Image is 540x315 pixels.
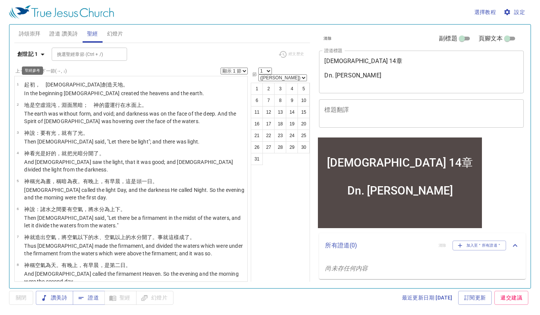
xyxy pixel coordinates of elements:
wh8064: 。有晚上 [56,262,131,268]
button: 26 [251,141,263,153]
wh216: 是好的 [40,150,104,156]
span: 讚美詩 [42,293,67,303]
wh6153: ，有早晨 [78,262,131,268]
wh8145: 日 [120,262,131,268]
wh7549: 為天 [46,262,131,268]
p: [DEMOGRAPHIC_DATA] called the light Day, and the darkness He called Night. So the evening and the... [24,186,245,201]
wh4325: 面 [131,102,147,108]
span: 幻燈片 [107,29,123,39]
wh3117: 。 [152,178,158,184]
button: 10 [298,94,310,107]
button: 19 [286,118,298,130]
button: 14 [286,106,298,118]
wh922: ，淵 [56,102,147,108]
a: 訂閱更新 [458,291,492,305]
p: 起初 [24,81,204,88]
span: 加入至＂所有證道＂ [457,242,502,249]
button: 2 [262,83,275,95]
wh8432: 要有空氣 [61,206,126,212]
span: 2 [17,102,18,107]
span: 5 [17,179,18,183]
wh7549: ，將空氣 [56,234,195,240]
span: 遞交建議 [500,293,522,303]
button: 21 [251,130,263,142]
button: 設定 [502,5,528,19]
wh2822: 分開了 [83,150,104,156]
wh259: 日 [147,178,158,184]
wh4325: 之間 [51,206,126,212]
span: 8 [17,262,18,267]
wh7121: 光 [35,178,158,184]
a: 遞交建議 [494,291,528,305]
span: 3 [17,130,18,134]
wh7549: ，將水 [83,206,126,212]
wh430: 看 [30,150,104,156]
input: Type Bible Reference [54,50,112,59]
wh5921: 。 [142,102,147,108]
a: 最近更新日期 [DATE] [399,291,456,305]
span: 副標題 [439,34,457,43]
button: 18 [274,118,286,130]
wh430: 稱 [30,262,131,268]
p: 神 [24,233,245,241]
button: 23 [274,130,286,142]
p: In the beginning [DEMOGRAPHIC_DATA] created the heavens and the earth. [24,90,204,97]
span: 7 [17,235,18,239]
button: 5 [298,83,310,95]
i: 尚未存任何内容 [325,265,368,272]
wh2896: ，就把光 [56,150,104,156]
wh914: 。事就這樣成了 [152,234,195,240]
p: The earth was without form, and void; and darkness was on the face of the deep. And the Spirit of... [24,110,245,125]
wh216: ，就有了光 [56,130,88,136]
wh914: 。 [99,150,104,156]
wh3915: 。有晚上 [78,178,158,184]
button: 25 [298,130,310,142]
span: 證道 讚美詩 [49,29,78,39]
button: 3 [274,83,286,95]
button: 24 [286,130,298,142]
button: 11 [251,106,263,118]
wh216: 。 [83,130,88,136]
wh1254: 天 [112,82,128,88]
wh430: 說 [30,206,126,212]
button: 27 [262,141,275,153]
span: 證道 [79,293,99,303]
wh7363: 在水 [120,102,147,108]
p: 所有證道 ( 0 ) [325,241,433,250]
wh7121: 暗 [61,178,158,184]
p: 神 [24,129,199,137]
p: 神 [24,178,245,185]
wh430: 說 [30,130,89,136]
button: 4 [286,83,298,95]
button: 7 [262,94,275,107]
wh3117: ，稱 [51,178,158,184]
wh1242: ，是第二 [99,262,131,268]
button: 12 [262,106,275,118]
span: 頁腳文本 [479,34,503,43]
button: 20 [298,118,310,130]
p: 神 [24,150,245,157]
wh7220: 光 [35,150,104,156]
p: Then [DEMOGRAPHIC_DATA] said, "Let there be light"; and there was light. [24,138,199,145]
wh2822: ； 神 [83,102,147,108]
button: 選擇教程 [471,5,499,19]
span: 選擇教程 [474,8,496,17]
wh776: 。 [123,82,128,88]
wh216: 暗 [78,150,104,156]
wh6440: 上 [137,102,147,108]
img: True Jesus Church [9,5,114,19]
p: 神 [24,205,245,213]
wh7225: ， [DEMOGRAPHIC_DATA] [35,82,129,88]
button: 9 [286,94,298,107]
label: 上一節 (←, ↑) 下一節 (→, ↓) [15,69,67,73]
span: 清除 [324,35,331,42]
span: 詩頌崇拜 [19,29,41,39]
wh430: 創造 [102,82,129,88]
button: 創世記 1 [14,47,50,61]
wh216: 為晝 [40,178,158,184]
wh3117: 。 [126,262,131,268]
wh559: ：諸水 [35,206,126,212]
span: 1 [17,82,18,86]
wh1961: 空虛 [35,102,147,108]
button: 證道 [73,291,105,305]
